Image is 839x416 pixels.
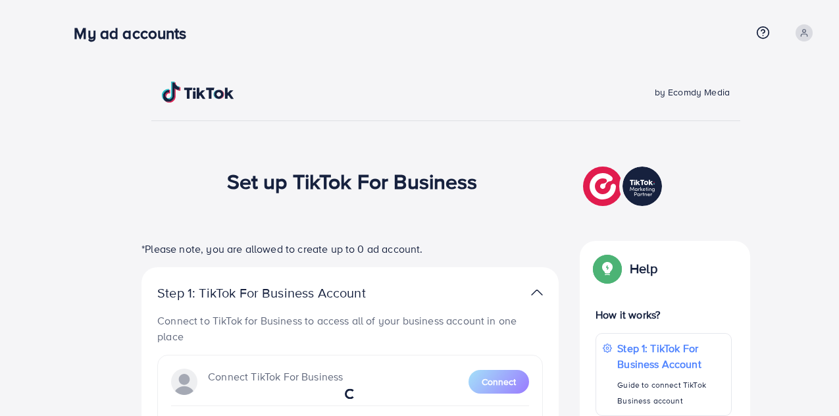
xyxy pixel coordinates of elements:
[162,82,234,103] img: TikTok
[74,24,197,43] h3: My ad accounts
[617,340,725,372] p: Step 1: TikTok For Business Account
[227,169,478,194] h1: Set up TikTok For Business
[583,163,665,209] img: TikTok partner
[596,257,619,280] img: Popup guide
[531,283,543,302] img: TikTok partner
[157,285,407,301] p: Step 1: TikTok For Business Account
[141,241,559,257] p: *Please note, you are allowed to create up to 0 ad account.
[617,377,725,409] p: Guide to connect TikTok Business account
[630,261,657,276] p: Help
[655,86,730,99] span: by Ecomdy Media
[596,307,732,323] p: How it works?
